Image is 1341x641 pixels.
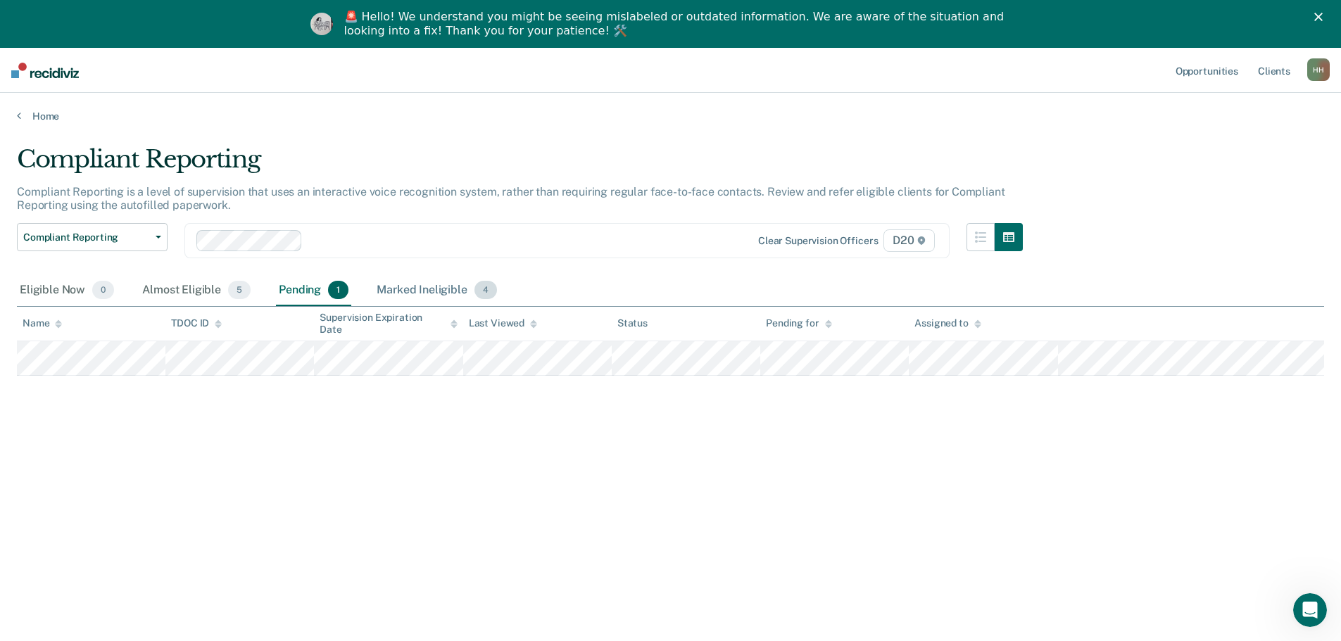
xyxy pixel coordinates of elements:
button: HH [1307,58,1330,81]
iframe: Intercom live chat [1293,593,1327,627]
div: Eligible Now0 [17,275,117,306]
div: Compliant Reporting [17,145,1023,185]
div: Clear supervision officers [758,235,878,247]
div: TDOC ID [171,317,222,329]
div: Pending1 [276,275,351,306]
span: 5 [228,281,251,299]
img: Recidiviz [11,63,79,78]
div: Close [1314,13,1328,21]
span: 4 [474,281,497,299]
div: Pending for [766,317,831,329]
span: D20 [883,229,934,252]
a: Opportunities [1173,48,1241,93]
div: Name [23,317,62,329]
span: 1 [328,281,348,299]
div: Status [617,317,648,329]
div: Marked Ineligible4 [374,275,500,306]
button: Compliant Reporting [17,223,168,251]
div: 🚨 Hello! We understand you might be seeing mislabeled or outdated information. We are aware of th... [344,10,1009,38]
a: Home [17,110,1324,122]
img: Profile image for Kim [310,13,333,35]
span: Compliant Reporting [23,231,150,243]
div: Assigned to [914,317,981,329]
div: Last Viewed [469,317,537,329]
div: H H [1307,58,1330,81]
div: Supervision Expiration Date [320,312,457,336]
p: Compliant Reporting is a level of supervision that uses an interactive voice recognition system, ... [17,185,1005,212]
span: 0 [92,281,114,299]
a: Clients [1255,48,1293,93]
div: Almost Eligible5 [139,275,253,306]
